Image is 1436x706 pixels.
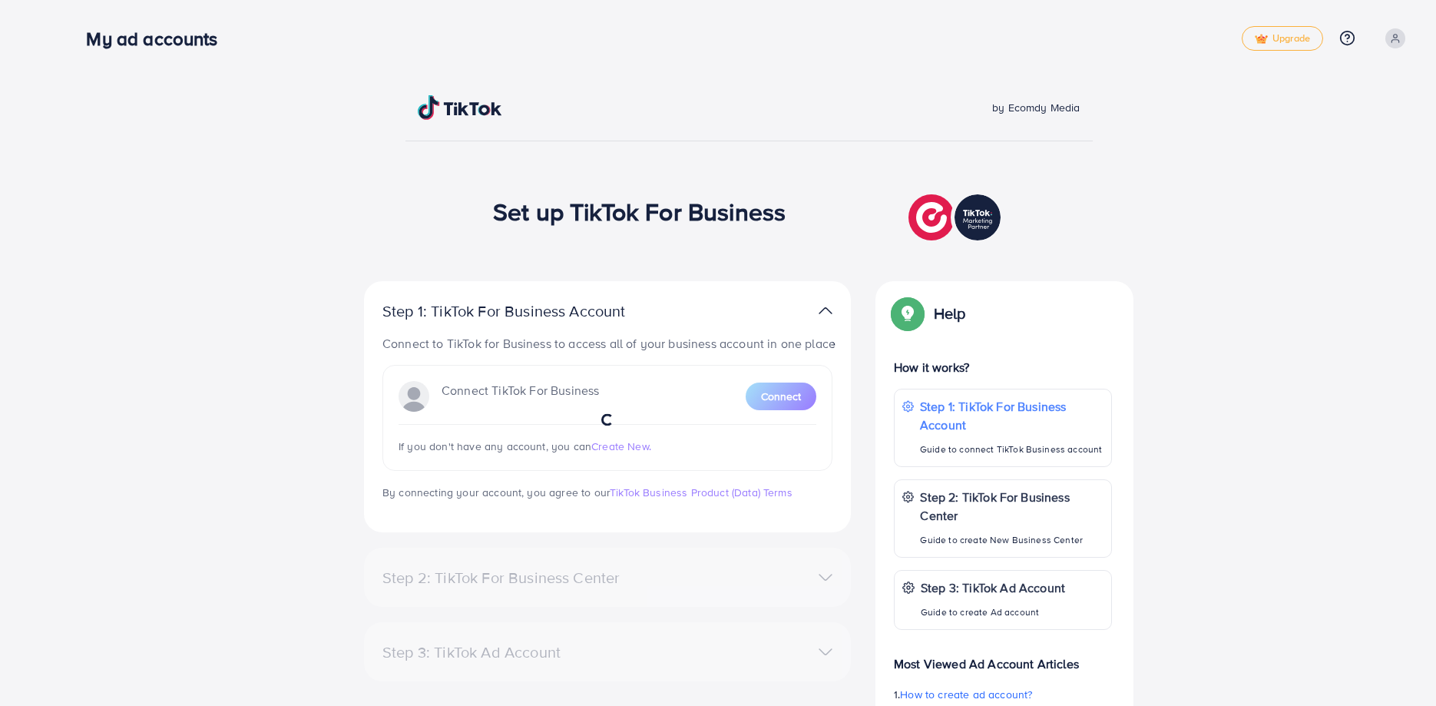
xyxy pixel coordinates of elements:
[920,440,1103,459] p: Guide to connect TikTok Business account
[894,358,1112,376] p: How it works?
[921,603,1065,621] p: Guide to create Ad account
[920,488,1103,525] p: Step 2: TikTok For Business Center
[418,95,502,120] img: TikTok
[1255,34,1268,45] img: tick
[894,685,1112,704] p: 1.
[493,197,786,226] h1: Set up TikTok For Business
[86,28,230,50] h3: My ad accounts
[992,100,1080,115] span: by Ecomdy Media
[908,191,1004,244] img: TikTok partner
[920,531,1103,549] p: Guide to create New Business Center
[819,300,832,322] img: TikTok partner
[1255,33,1310,45] span: Upgrade
[921,578,1065,597] p: Step 3: TikTok Ad Account
[900,687,1032,702] span: How to create ad account?
[934,304,966,323] p: Help
[382,302,674,320] p: Step 1: TikTok For Business Account
[1242,26,1323,51] a: tickUpgrade
[894,300,921,327] img: Popup guide
[894,642,1112,673] p: Most Viewed Ad Account Articles
[920,397,1103,434] p: Step 1: TikTok For Business Account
